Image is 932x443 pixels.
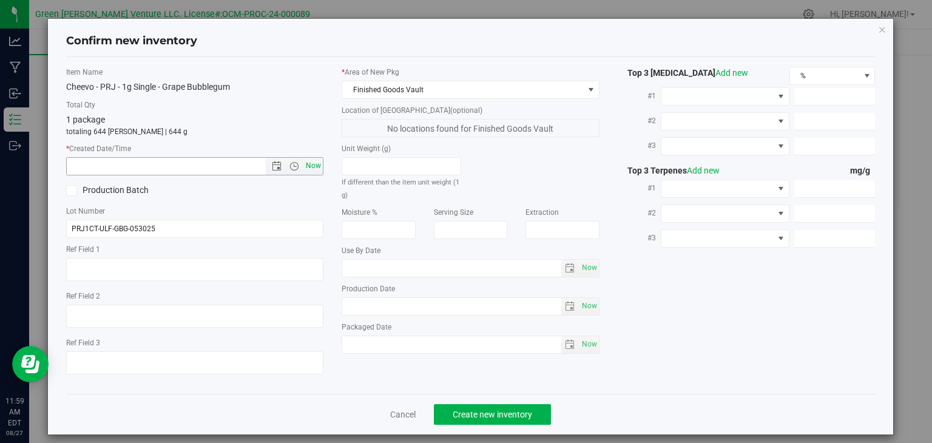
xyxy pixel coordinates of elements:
span: NO DATA FOUND [661,137,789,155]
label: Location of [GEOGRAPHIC_DATA] [342,105,599,116]
span: 1 package [66,115,105,124]
label: Serving Size [434,207,508,218]
small: If different than the item unit weight (1 g) [342,178,459,199]
a: Cancel [390,408,416,421]
a: Add new [715,68,748,78]
span: select [561,298,579,315]
label: Ref Field 1 [66,244,324,255]
span: Set Current date [303,157,324,175]
span: Set Current date [579,336,599,353]
button: Create new inventory [434,404,551,425]
iframe: Resource center [12,346,49,382]
p: totaling 644 [PERSON_NAME] | 644 g [66,126,324,137]
a: Add new [687,166,720,175]
span: % [790,67,860,84]
div: Cheevo - PRJ - 1g Single - Grape Bubblegum [66,81,324,93]
span: Open the date view [266,161,287,171]
label: Total Qty [66,100,324,110]
label: #3 [618,227,661,249]
label: Lot Number [66,206,324,217]
label: #3 [618,135,661,157]
label: Unit Weight (g) [342,143,461,154]
span: (optional) [450,106,482,115]
label: Item Name [66,67,324,78]
span: NO DATA FOUND [661,112,789,130]
label: Production Batch [66,184,186,197]
label: Moisture % [342,207,416,218]
label: Area of New Pkg [342,67,599,78]
span: select [579,336,599,353]
h4: Confirm new inventory [66,33,197,49]
span: Set Current date [579,259,599,277]
label: #2 [618,110,661,132]
span: Top 3 Terpenes [618,166,720,175]
label: Packaged Date [342,322,599,333]
span: Create new inventory [453,410,532,419]
span: select [561,260,579,277]
span: Open the time view [284,161,305,171]
span: select [579,260,599,277]
span: No locations found for Finished Goods Vault [342,119,599,137]
span: select [561,336,579,353]
span: Top 3 [MEDICAL_DATA] [618,68,748,78]
label: Created Date/Time [66,143,324,154]
label: Use By Date [342,245,599,256]
label: Extraction [525,207,599,218]
span: select [579,298,599,315]
span: Finished Goods Vault [342,81,584,98]
label: #2 [618,202,661,224]
label: Ref Field 2 [66,291,324,302]
span: NO DATA FOUND [661,87,789,106]
label: #1 [618,177,661,199]
span: mg/g [850,166,875,175]
label: Production Date [342,283,599,294]
span: Set Current date [579,297,599,315]
label: Ref Field 3 [66,337,324,348]
label: #1 [618,85,661,107]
